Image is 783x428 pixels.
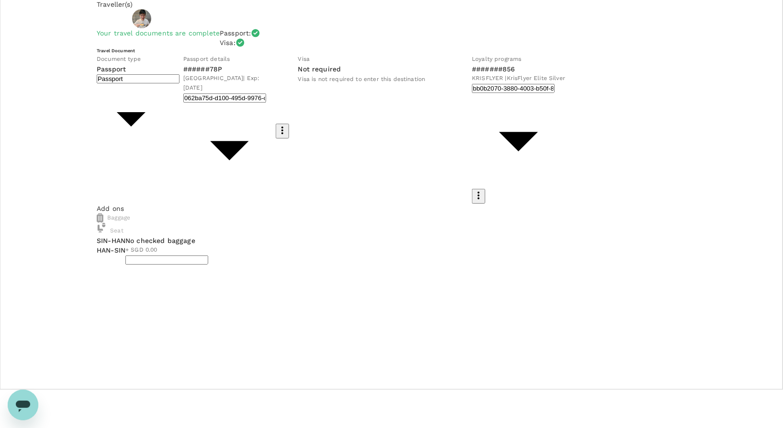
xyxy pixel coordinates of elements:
[298,76,425,82] span: Visa is not required to enter this destination
[97,213,686,223] div: Baggage
[472,64,565,74] p: #######856
[97,213,103,223] img: baggage-icon
[97,223,123,236] div: Seat
[472,56,521,62] span: Loyalty programs
[220,28,251,38] p: Passport :
[97,204,686,213] p: Add ons
[97,64,166,74] p: Passport
[132,9,151,28] img: avatar-678063c50f152.png
[8,390,38,420] iframe: Button to launch messaging window
[183,64,276,93] div: ######78P[GEOGRAPHIC_DATA]| Exp: [DATE]
[183,74,276,93] span: [GEOGRAPHIC_DATA] | Exp: [DATE]
[97,29,220,37] span: Your travel documents are complete
[97,14,128,23] p: Traveller 1 :
[472,64,565,83] div: #######856KRISFLYER |KrisFlyer Elite Silver
[472,74,565,83] span: KRISFLYER | KrisFlyer Elite Silver
[125,236,617,245] span: No checked baggage
[125,245,617,255] span: + SGD 0.00
[97,56,141,62] span: Document type
[220,38,235,47] p: Visa :
[97,245,125,255] p: HAN - SIN
[125,236,617,255] div: No checked baggage+ SGD 0.00
[183,64,276,74] p: ######78P
[155,14,231,23] p: [PERSON_NAME] Chua
[97,47,686,54] h6: Travel Document
[298,64,341,74] p: Not required
[97,223,106,232] img: baggage-icon
[298,56,310,62] span: Visa
[183,56,230,62] span: Passport details
[97,236,125,245] p: SIN - HAN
